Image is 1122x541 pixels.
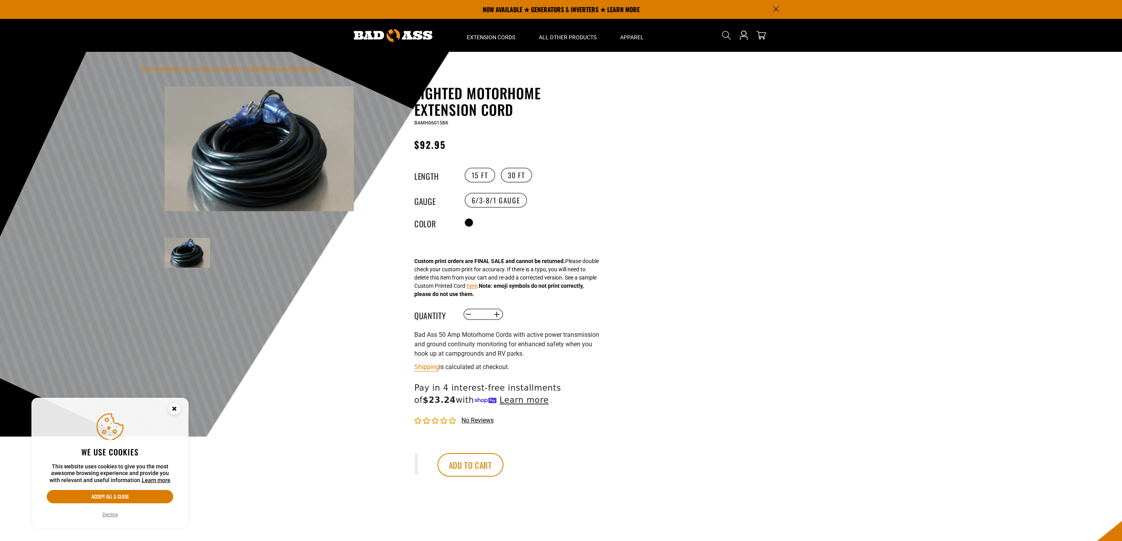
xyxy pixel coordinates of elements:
span: Lighted Motorhome Extension Cord [245,66,320,71]
legend: Gauge [414,195,454,205]
strong: Note: emoji symbols do not print correctly, please do not use them. [414,283,584,297]
h1: Lighted Motorhome Extension Cord [414,85,607,118]
span: Bad Ass 50 Amp Motorhome Cords with active power transmission and ground continuity monitoring fo... [414,331,599,357]
aside: Cookie Consent [31,398,189,529]
a: Learn more [142,477,170,483]
summary: Apparel [608,19,655,52]
a: Return to Collection [199,66,241,71]
span: Apparel [620,34,644,41]
img: black [165,238,210,268]
button: Decline [100,511,120,519]
summary: All Other Products [527,19,608,52]
button: Accept all & close [47,490,173,503]
h2: We use cookies [47,447,173,457]
span: No reviews [461,417,494,424]
nav: breadcrumbs [141,64,320,73]
div: Please double check your custom print for accuracy. If there is a typo, you will need to delete t... [414,257,599,298]
span: 0.00 stars [414,417,458,425]
legend: Color [414,217,454,228]
span: $92.95 [414,137,446,152]
label: 30 FT [501,168,532,183]
label: 6/3-8/1 Gauge [465,193,527,208]
span: All Other Products [539,34,597,41]
p: This website uses cookies to give you the most awesome browsing experience and provide you with r... [47,463,173,484]
a: Bad Ass Extension Cords [141,66,194,71]
button: Add to cart [437,453,503,477]
label: 15 FT [465,168,495,183]
span: Extension Cords [467,34,515,41]
span: › [196,66,198,71]
div: is calculated at checkout. [414,362,607,372]
strong: Custom print orders are FINAL SALE and cannot be returned. [414,258,565,264]
summary: Extension Cords [455,19,527,52]
label: Quantity [414,309,454,320]
img: Bad Ass Extension Cords [354,29,432,42]
a: Shipping [414,363,439,371]
img: black [165,86,355,211]
button: here [467,282,477,290]
summary: Search [720,29,733,42]
legend: Length [414,170,454,180]
span: BAMH06015BK [414,120,448,126]
span: › [242,66,244,71]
